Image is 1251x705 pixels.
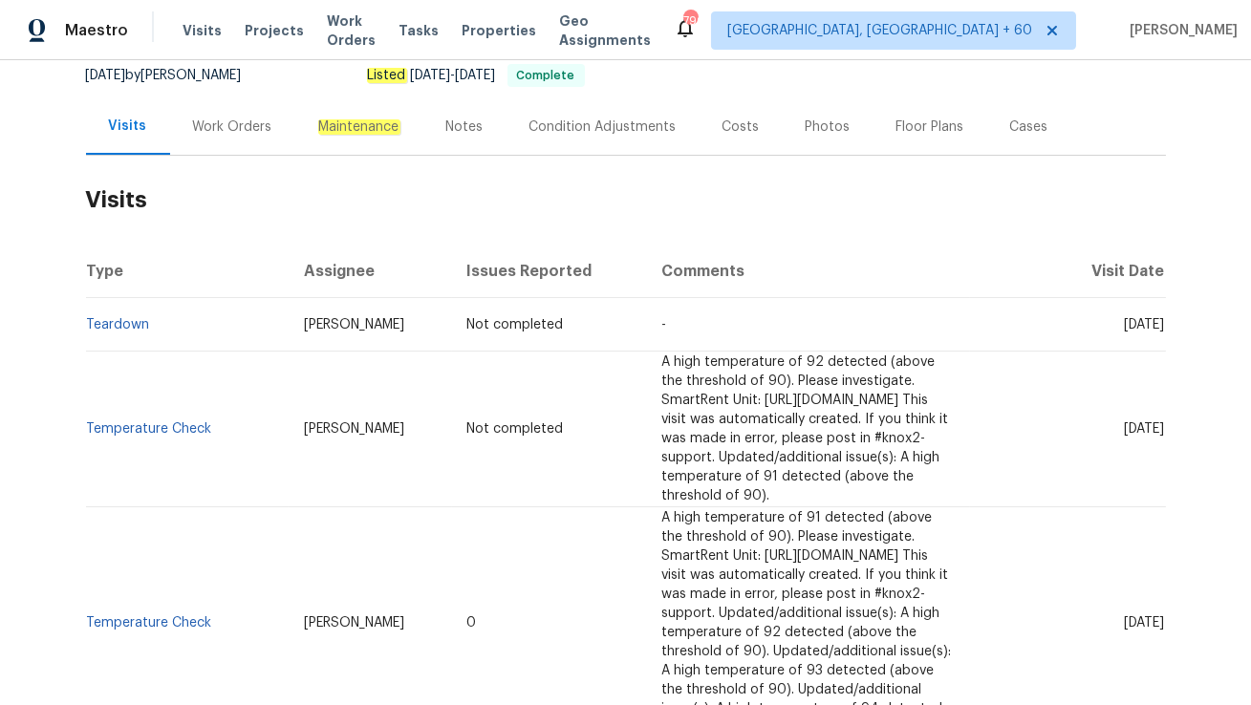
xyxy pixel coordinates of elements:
span: Work Orders [327,11,376,50]
span: Not completed [467,422,564,436]
th: Type [86,245,289,298]
span: Not completed [467,318,564,331]
span: - [411,69,496,82]
div: Costs [723,117,760,137]
a: Temperature Check [87,422,212,436]
span: [PERSON_NAME] [1122,21,1238,40]
a: Temperature Check [87,616,212,630]
span: A high temperature of 92 detected (above the threshold of 90). Please investigate. SmartRent Unit... [661,355,948,502]
span: Complete [509,70,583,81]
span: [DATE] [1125,616,1165,630]
span: 0 [467,616,477,630]
span: [DATE] [456,69,496,82]
span: [PERSON_NAME] [304,616,404,630]
span: Visits [183,21,222,40]
div: Cases [1010,117,1048,137]
span: Geo Assignments [559,11,651,50]
span: Maestro [65,21,128,40]
span: Properties [462,21,536,40]
div: Photos [806,117,851,137]
div: Visits [109,117,147,136]
div: 790 [683,11,697,31]
span: [DATE] [1125,318,1165,331]
span: [DATE] [411,69,451,82]
a: Teardown [87,318,150,331]
div: Work Orders [193,117,272,137]
span: [DATE] [1125,422,1165,436]
em: Listed [367,68,407,83]
span: Projects [245,21,304,40]
span: - [661,318,666,331]
em: Maintenance [318,119,400,135]
th: Issues Reported [452,245,646,298]
span: Tasks [399,24,439,37]
h2: Visits [86,156,1166,245]
span: [PERSON_NAME] [304,318,404,331]
th: Comments [646,245,970,298]
div: by [PERSON_NAME] [86,64,265,87]
span: [PERSON_NAME] [304,422,404,436]
div: Floor Plans [896,117,964,137]
span: [DATE] [86,69,126,82]
div: Notes [446,117,484,137]
th: Visit Date [970,245,1166,298]
span: [GEOGRAPHIC_DATA], [GEOGRAPHIC_DATA] + 60 [727,21,1032,40]
th: Assignee [289,245,452,298]
div: Condition Adjustments [529,117,677,137]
